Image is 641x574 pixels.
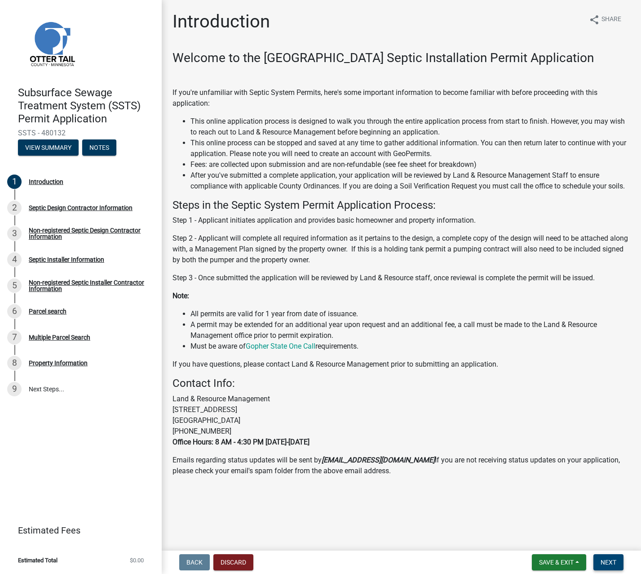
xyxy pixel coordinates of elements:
[29,256,104,263] div: Septic Installer Information
[172,87,630,109] p: If you're unfamiliar with Septic System Permits, here's some important information to become fami...
[190,309,630,319] li: All permits are valid for 1 year from date of issuance.
[246,342,315,350] a: Gopher State One Call
[172,199,630,212] h4: Steps in the Septic System Permit Application Process:
[601,559,616,566] span: Next
[186,559,203,566] span: Back
[29,179,63,185] div: Introduction
[18,139,79,156] button: View Summary
[172,291,189,300] strong: Note:
[130,557,144,563] span: $0.00
[7,304,22,318] div: 6
[18,129,144,137] span: SSTS - 480132
[172,233,630,265] p: Step 2 - Applicant will complete all required information as it pertains to the design, a complet...
[7,356,22,370] div: 8
[29,227,147,240] div: Non-registered Septic Design Contractor Information
[18,9,85,77] img: Otter Tail County, Minnesota
[213,554,253,570] button: Discard
[29,205,133,211] div: Septic Design Contractor Information
[172,273,630,283] p: Step 3 - Once submitted the application will be reviewed by Land & Resource staff, once reviewal ...
[7,278,22,293] div: 5
[190,138,630,159] li: This online process can be stopped and saved at any time to gather additional information. You ca...
[172,215,630,226] p: Step 1 - Applicant initiates application and provides basic homeowner and property information.
[539,559,574,566] span: Save & Exit
[190,159,630,170] li: Fees: are collected upon submission and are non-refundable (see fee sheet for breakdown)
[322,456,435,464] strong: [EMAIL_ADDRESS][DOMAIN_NAME]
[18,557,57,563] span: Estimated Total
[29,334,90,341] div: Multiple Parcel Search
[582,11,628,28] button: shareShare
[190,170,630,192] li: After you've submitted a complete application, your application will be reviewed by Land & Resour...
[172,11,270,32] h1: Introduction
[18,86,155,125] h4: Subsurface Sewage Treatment System (SSTS) Permit Application
[7,521,147,539] a: Estimated Fees
[172,455,630,476] p: Emails regarding status updates will be sent by If you are not receiving status updates on your a...
[190,116,630,138] li: This online application process is designed to walk you through the entire application process fr...
[172,377,630,390] h4: Contact Info:
[82,145,116,152] wm-modal-confirm: Notes
[7,226,22,241] div: 3
[7,330,22,345] div: 7
[172,394,630,448] p: Land & Resource Management [STREET_ADDRESS] [GEOGRAPHIC_DATA] [PHONE_NUMBER]
[172,438,309,446] strong: Office Hours: 8 AM - 4:30 PM [DATE]-[DATE]
[172,359,630,370] p: If you have questions, please contact Land & Resource Management prior to submitting an application.
[29,308,66,314] div: Parcel search
[7,175,22,189] div: 1
[29,279,147,292] div: Non-registered Septic Installer Contractor Information
[589,14,600,25] i: share
[601,14,621,25] span: Share
[29,360,88,366] div: Property Information
[593,554,623,570] button: Next
[190,341,630,352] li: Must be aware of requirements.
[190,319,630,341] li: A permit may be extended for an additional year upon request and an additional fee, a call must b...
[7,201,22,215] div: 2
[172,50,630,66] h3: Welcome to the [GEOGRAPHIC_DATA] Septic Installation Permit Application
[82,139,116,156] button: Notes
[7,252,22,267] div: 4
[532,554,586,570] button: Save & Exit
[18,145,79,152] wm-modal-confirm: Summary
[179,554,210,570] button: Back
[7,382,22,396] div: 9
